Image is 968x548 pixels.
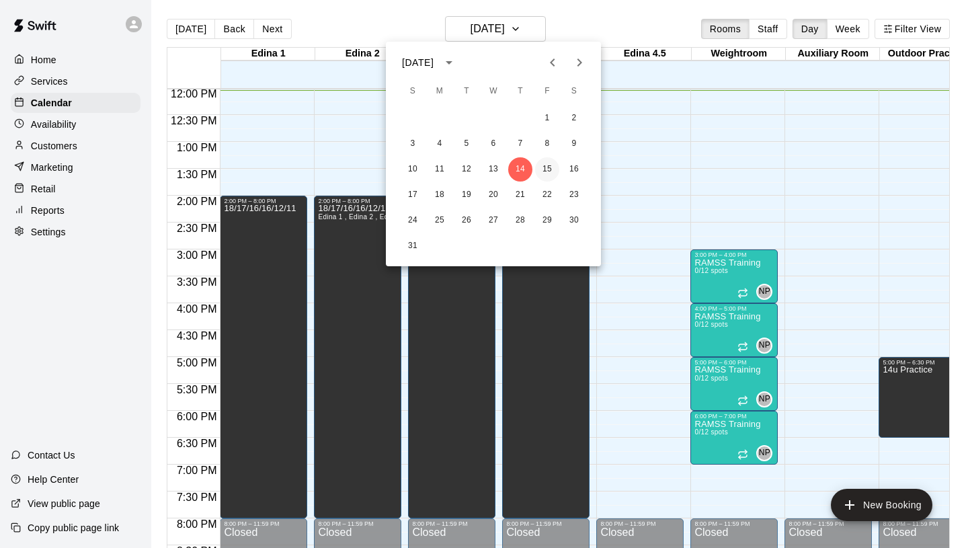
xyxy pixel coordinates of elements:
[428,208,452,233] button: 25
[508,208,532,233] button: 28
[428,132,452,156] button: 4
[508,132,532,156] button: 7
[535,183,559,207] button: 22
[481,78,506,105] span: Wednesday
[535,78,559,105] span: Friday
[401,132,425,156] button: 3
[481,132,506,156] button: 6
[454,78,479,105] span: Tuesday
[562,106,586,130] button: 2
[402,56,434,70] div: [DATE]
[535,208,559,233] button: 29
[562,208,586,233] button: 30
[401,183,425,207] button: 17
[508,157,532,182] button: 14
[428,183,452,207] button: 18
[428,78,452,105] span: Monday
[481,157,506,182] button: 13
[539,49,566,76] button: Previous month
[508,78,532,105] span: Thursday
[401,78,425,105] span: Sunday
[428,157,452,182] button: 11
[401,208,425,233] button: 24
[562,157,586,182] button: 16
[508,183,532,207] button: 21
[535,157,559,182] button: 15
[401,157,425,182] button: 10
[454,208,479,233] button: 26
[535,106,559,130] button: 1
[566,49,593,76] button: Next month
[454,183,479,207] button: 19
[562,132,586,156] button: 9
[535,132,559,156] button: 8
[454,132,479,156] button: 5
[401,234,425,258] button: 31
[438,51,460,74] button: calendar view is open, switch to year view
[454,157,479,182] button: 12
[481,208,506,233] button: 27
[562,183,586,207] button: 23
[481,183,506,207] button: 20
[562,78,586,105] span: Saturday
